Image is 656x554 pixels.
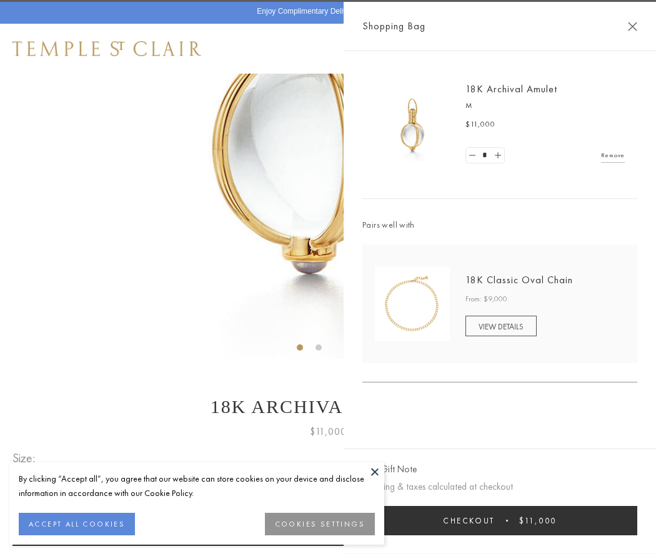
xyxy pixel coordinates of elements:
[257,6,392,18] p: Enjoy Complimentary Delivery & Returns
[310,424,347,440] span: $11,000
[375,266,450,341] img: N88865-OV18
[519,515,557,526] span: $11,000
[362,218,637,232] span: Pairs well with
[362,462,417,477] button: Add Gift Note
[362,18,425,34] span: Shopping Bag
[12,448,40,469] span: Size:
[465,82,557,95] a: 18K Archival Amulet
[491,148,504,163] a: Set quantity to 2
[12,41,201,56] img: Temple St. Clair
[479,321,524,332] span: VIEW DETAILS
[375,87,450,162] img: 18K Archival Amulet
[362,506,637,535] button: Checkout $11,000
[19,513,135,535] button: ACCEPT ALL COOKIES
[443,515,495,526] span: Checkout
[628,22,637,31] button: Close Shopping Bag
[362,479,637,495] p: Shipping & taxes calculated at checkout
[465,293,507,306] span: From: $9,000
[466,148,479,163] a: Set quantity to 0
[465,119,495,131] span: $11,000
[19,472,375,500] div: By clicking “Accept all”, you agree that our website can store cookies on your device and disclos...
[12,396,644,417] h1: 18K Archival Amulet
[465,316,537,336] a: VIEW DETAILS
[465,100,625,112] p: M
[465,273,573,286] a: 18K Classic Oval Chain
[601,148,625,162] a: Remove
[265,513,375,535] button: COOKIES SETTINGS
